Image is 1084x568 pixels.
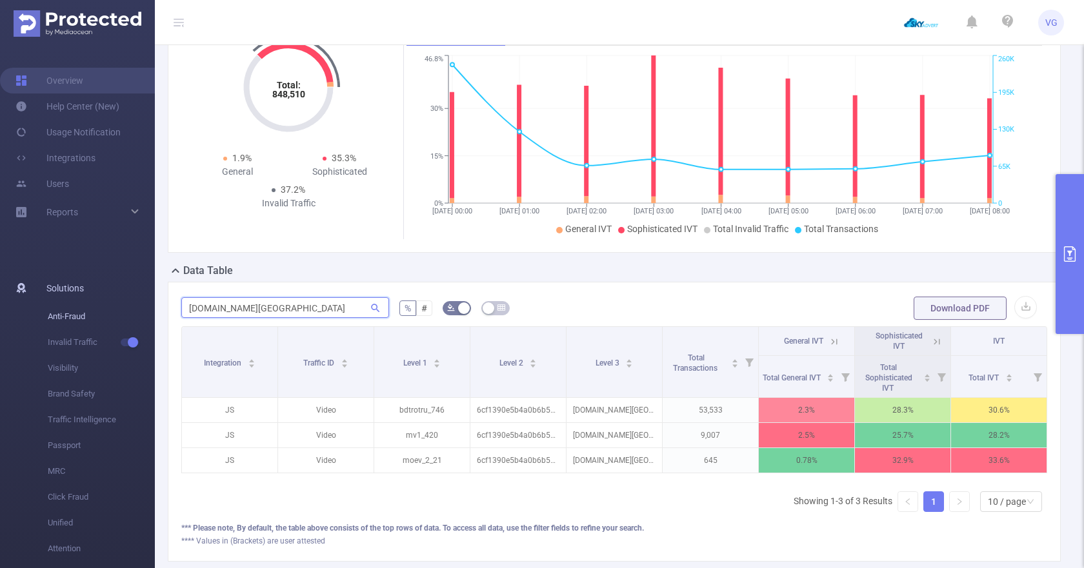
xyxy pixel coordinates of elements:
li: 1 [923,491,944,512]
p: 25.7% [855,423,950,447]
i: icon: caret-up [530,357,537,361]
div: Sort [625,357,633,365]
tspan: [DATE] 03:00 [634,207,674,215]
span: 35.3% [332,153,356,163]
p: 6cf1390e5b4a0b6b52b4ade9f2d9122a [470,448,566,473]
p: 32.9% [855,448,950,473]
div: **** Values in (Brackets) are user attested [181,535,1047,547]
i: icon: caret-up [341,357,348,361]
a: Reports [46,199,78,225]
div: Sort [1005,372,1013,380]
span: Click Fraud [48,484,155,510]
span: Solutions [46,275,84,301]
input: Search... [181,297,389,318]
span: VG [1045,10,1058,35]
p: 2.3% [759,398,854,422]
tspan: 848,510 [272,89,305,99]
div: Sophisticated [288,165,390,179]
i: icon: caret-up [732,357,739,361]
tspan: [DATE] 01:00 [499,207,539,215]
a: Help Center (New) [15,93,119,119]
p: 28.3% [855,398,950,422]
i: icon: caret-up [827,372,834,376]
span: # [421,303,427,313]
a: Integrations [15,145,95,171]
div: Sort [341,357,348,365]
span: Visibility [48,355,155,381]
p: 6cf1390e5b4a0b6b52b4ade9f2d9122a [470,398,566,422]
i: icon: left [904,498,912,505]
p: 9,007 [663,423,758,447]
p: 30.6% [951,398,1047,422]
i: icon: caret-down [341,362,348,366]
div: Sort [731,357,739,365]
p: moev_2_21 [374,448,470,473]
i: icon: caret-down [530,362,537,366]
a: Overview [15,68,83,93]
a: Users [15,171,69,197]
div: Sort [827,372,834,380]
i: Filter menu [740,327,758,397]
span: % [405,303,411,313]
tspan: Total: [277,80,301,90]
div: Sort [923,372,931,380]
span: Total Sophisticated IVT [865,363,912,393]
span: Unified [48,510,155,536]
tspan: 65K [998,162,1010,171]
p: Video [278,398,374,422]
div: General [186,165,288,179]
span: Traffic ID [303,358,336,367]
tspan: 46.8% [425,55,443,64]
span: Reports [46,207,78,217]
li: Next Page [949,491,970,512]
i: icon: caret-up [924,372,931,376]
p: 53,533 [663,398,758,422]
i: icon: caret-up [248,357,255,361]
tspan: 30% [430,104,443,113]
i: icon: right [956,498,963,505]
div: Sort [529,357,537,365]
span: Sophisticated IVT [627,224,698,234]
li: Previous Page [898,491,918,512]
span: Level 1 [403,358,429,367]
tspan: 260K [998,55,1014,64]
i: icon: caret-down [827,377,834,380]
p: Video [278,423,374,447]
tspan: 15% [430,152,443,161]
tspan: [DATE] 07:00 [902,207,942,215]
i: icon: caret-down [1005,377,1012,380]
span: Level 3 [596,358,621,367]
p: [DOMAIN_NAME][GEOGRAPHIC_DATA] [567,448,662,473]
div: *** Please note, By default, the table above consists of the top rows of data. To access all data... [181,522,1047,534]
span: 37.2% [281,184,305,195]
i: icon: caret-down [434,362,441,366]
li: Showing 1-3 of 3 Results [794,491,892,512]
span: General IVT [784,337,823,346]
div: Sort [433,357,441,365]
i: icon: caret-down [732,362,739,366]
span: Brand Safety [48,381,155,407]
i: icon: caret-up [434,357,441,361]
tspan: 195K [998,88,1014,97]
div: 10 / page [988,492,1026,511]
tspan: [DATE] 02:00 [567,207,607,215]
span: Invalid Traffic [48,329,155,355]
span: IVT [993,337,1005,346]
tspan: [DATE] 04:00 [701,207,741,215]
p: 6cf1390e5b4a0b6b52b4ade9f2d9122a [470,423,566,447]
i: icon: caret-up [626,357,633,361]
p: Video [278,448,374,473]
tspan: 130K [998,126,1014,134]
h2: Data Table [183,263,233,279]
span: Integration [204,358,243,367]
tspan: [DATE] 05:00 [768,207,808,215]
span: Traffic Intelligence [48,407,155,433]
p: JS [182,448,277,473]
span: Total Invalid Traffic [713,224,788,234]
i: icon: caret-up [1005,372,1012,376]
span: Anti-Fraud [48,304,155,329]
tspan: [DATE] 06:00 [835,207,875,215]
p: 33.6% [951,448,1047,473]
i: Filter menu [932,356,950,397]
div: Invalid Traffic [237,197,339,210]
